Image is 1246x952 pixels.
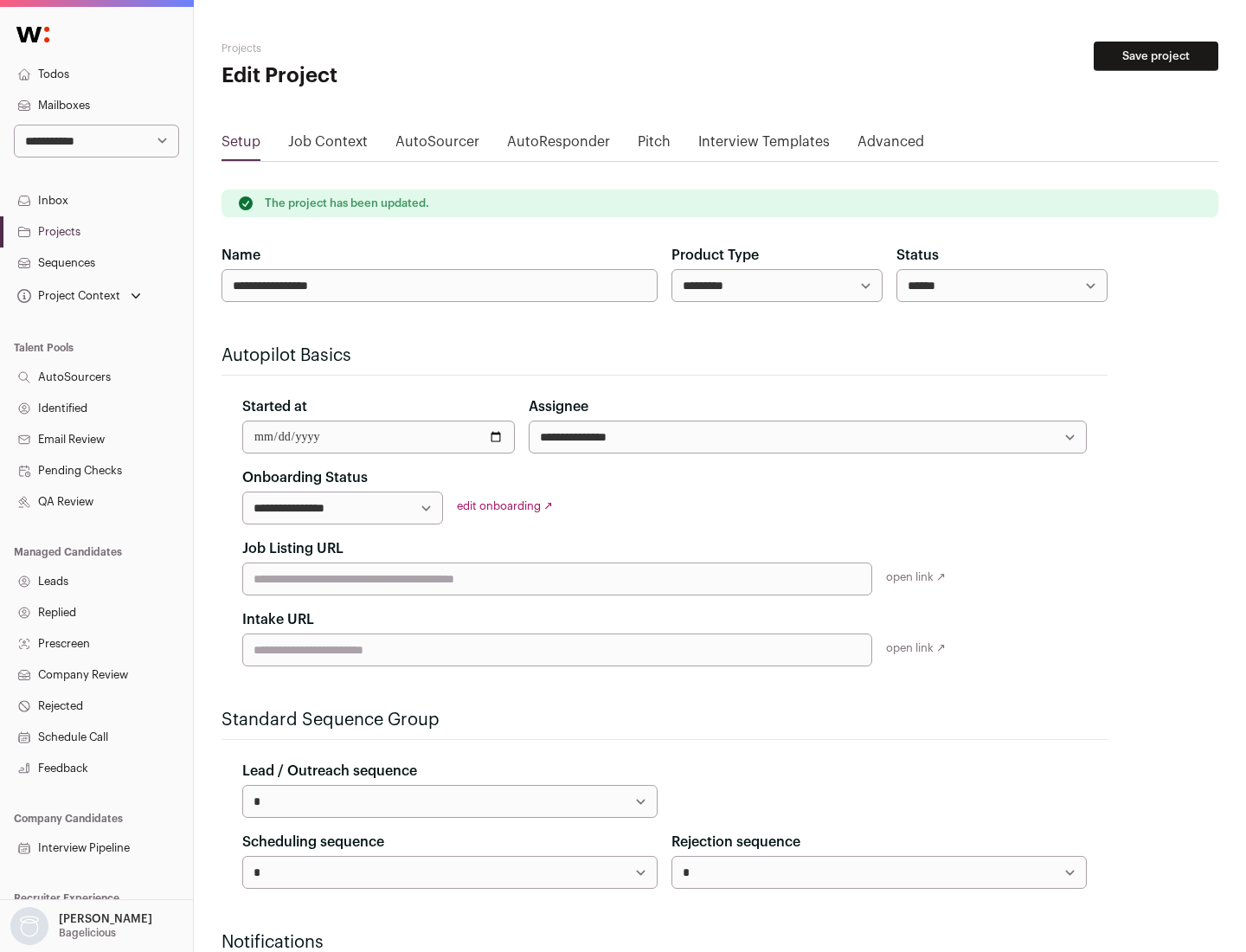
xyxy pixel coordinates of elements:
h2: Standard Sequence Group [222,708,1108,732]
label: Onboarding Status [242,467,368,488]
div: Project Context [14,289,120,303]
label: Lead / Outreach sequence [242,761,417,782]
p: The project has been updated. [265,196,429,210]
img: nopic.png [10,907,48,945]
a: Pitch [638,132,671,159]
label: Intake URL [242,609,314,630]
label: Status [896,245,939,266]
a: Job Context [288,132,368,159]
h2: Projects [222,42,554,55]
label: Scheduling sequence [242,832,384,852]
label: Assignee [529,396,588,417]
label: Name [222,245,260,266]
p: [PERSON_NAME] [59,912,152,926]
a: AutoSourcer [395,132,479,159]
h1: Edit Project [222,62,554,90]
a: Interview Templates [698,132,830,159]
a: Setup [222,132,260,159]
img: Wellfound [7,17,59,52]
label: Product Type [671,245,759,266]
label: Job Listing URL [242,538,344,559]
p: Bagelicious [59,926,116,940]
button: Save project [1094,42,1218,71]
label: Started at [242,396,307,417]
button: Open dropdown [14,284,145,308]
label: Rejection sequence [671,832,800,852]
h2: Autopilot Basics [222,344,1108,368]
a: Advanced [857,132,924,159]
button: Open dropdown [7,907,156,945]
a: AutoResponder [507,132,610,159]
a: edit onboarding ↗ [457,500,553,511]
